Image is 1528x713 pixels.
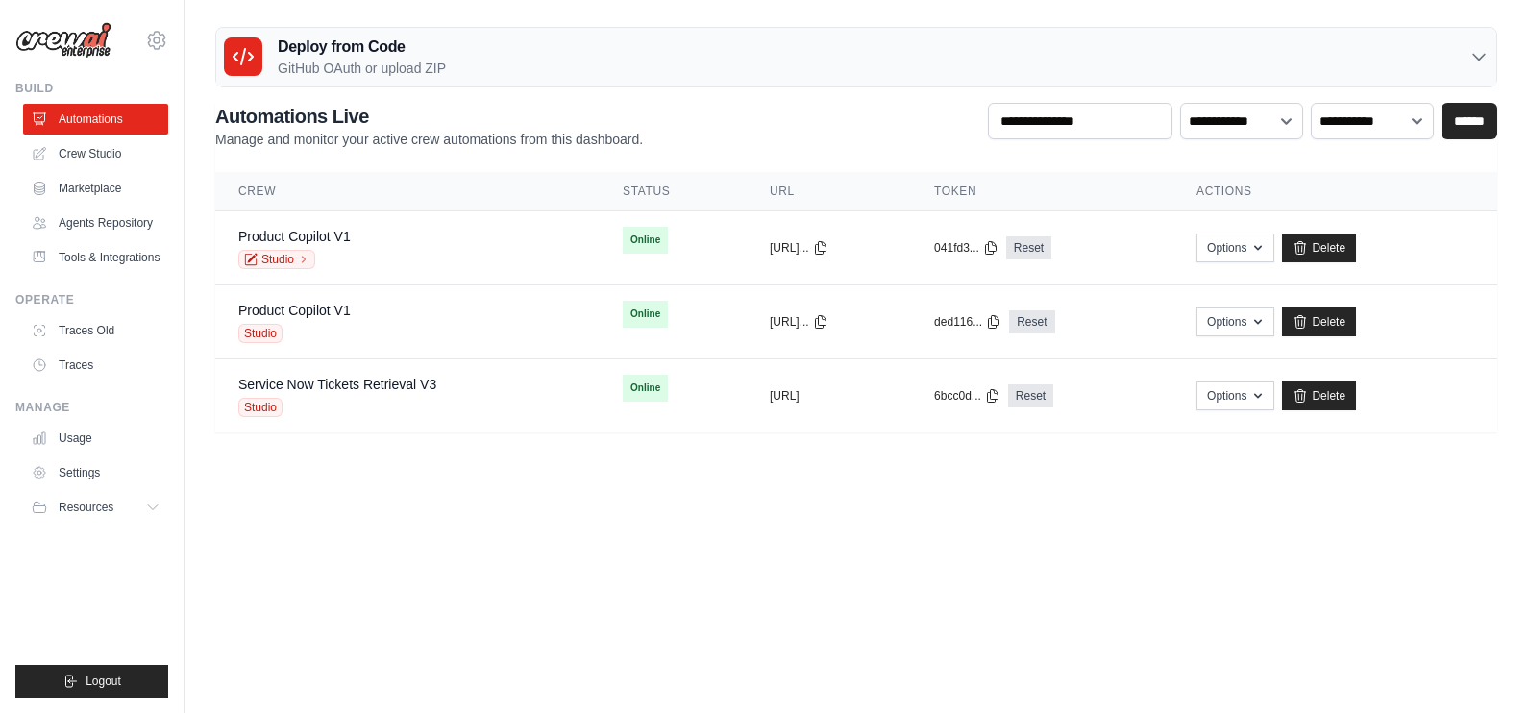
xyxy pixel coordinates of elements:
[23,492,168,523] button: Resources
[238,398,283,417] span: Studio
[215,172,600,211] th: Crew
[238,303,351,318] a: Product Copilot V1
[23,242,168,273] a: Tools & Integrations
[23,315,168,346] a: Traces Old
[15,292,168,307] div: Operate
[1282,381,1356,410] a: Delete
[23,457,168,488] a: Settings
[1196,234,1274,262] button: Options
[15,665,168,698] button: Logout
[278,36,446,59] h3: Deploy from Code
[23,423,168,454] a: Usage
[1173,172,1497,211] th: Actions
[15,400,168,415] div: Manage
[934,240,998,256] button: 041fd3...
[23,208,168,238] a: Agents Repository
[623,227,668,254] span: Online
[934,314,1001,330] button: ded116...
[215,103,643,130] h2: Automations Live
[1196,307,1274,336] button: Options
[747,172,911,211] th: URL
[238,229,351,244] a: Product Copilot V1
[934,388,1000,404] button: 6bcc0d...
[23,104,168,135] a: Automations
[911,172,1173,211] th: Token
[23,173,168,204] a: Marketplace
[59,500,113,515] span: Resources
[23,138,168,169] a: Crew Studio
[1282,234,1356,262] a: Delete
[1009,310,1054,333] a: Reset
[1196,381,1274,410] button: Options
[23,350,168,381] a: Traces
[86,674,121,689] span: Logout
[1006,236,1051,259] a: Reset
[1008,384,1053,407] a: Reset
[215,130,643,149] p: Manage and monitor your active crew automations from this dashboard.
[238,377,436,392] a: Service Now Tickets Retrieval V3
[623,301,668,328] span: Online
[15,22,111,59] img: Logo
[238,324,283,343] span: Studio
[600,172,747,211] th: Status
[278,59,446,78] p: GitHub OAuth or upload ZIP
[1282,307,1356,336] a: Delete
[15,81,168,96] div: Build
[623,375,668,402] span: Online
[238,250,315,269] a: Studio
